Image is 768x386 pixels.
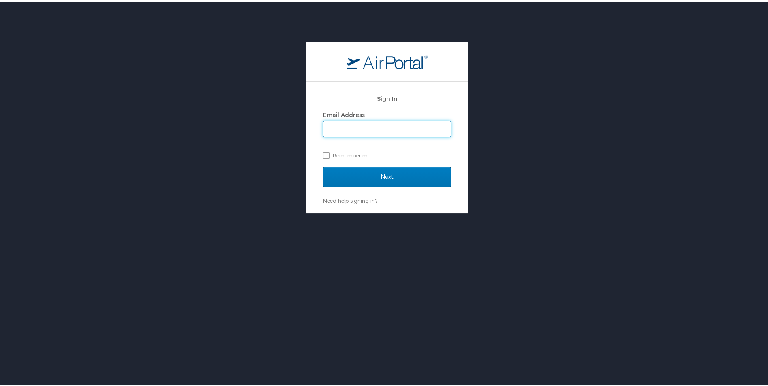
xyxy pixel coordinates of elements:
input: Next [323,165,451,185]
label: Email Address [323,110,365,117]
label: Remember me [323,148,451,160]
img: logo [347,53,428,68]
h2: Sign In [323,92,451,102]
a: Need help signing in? [323,196,377,202]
